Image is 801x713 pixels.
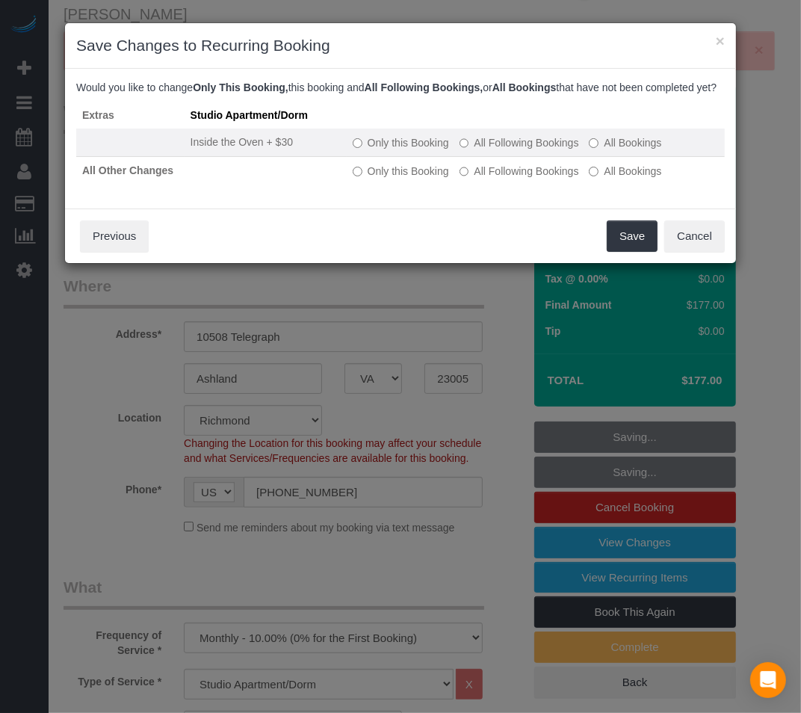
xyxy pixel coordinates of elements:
[353,135,449,150] label: All other bookings in the series will remain the same.
[750,662,786,698] div: Open Intercom Messenger
[460,138,469,148] input: All Following Bookings
[76,80,725,95] p: Would you like to change this booking and or that have not been completed yet?
[80,220,149,252] button: Previous
[185,129,347,157] td: Inside the Oven + $30
[365,81,483,93] b: All Following Bookings,
[76,34,725,57] h3: Save Changes to Recurring Booking
[353,138,362,148] input: Only this Booking
[589,138,599,148] input: All Bookings
[460,164,579,179] label: This and all the bookings after it will be changed.
[460,135,579,150] label: This and all the bookings after it will be changed.
[460,167,469,176] input: All Following Bookings
[185,102,347,129] td: Studio Apartment/Dorm
[492,81,557,93] b: All Bookings
[82,164,173,176] strong: All Other Changes
[664,220,725,252] button: Cancel
[353,167,362,176] input: Only this Booking
[353,164,449,179] label: All other bookings in the series will remain the same.
[716,33,725,49] button: ×
[82,109,114,121] strong: Extras
[607,220,658,252] button: Save
[589,167,599,176] input: All Bookings
[589,164,661,179] label: All bookings that have not been completed yet will be changed.
[193,81,288,93] b: Only This Booking,
[589,135,661,150] label: All bookings that have not been completed yet will be changed.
